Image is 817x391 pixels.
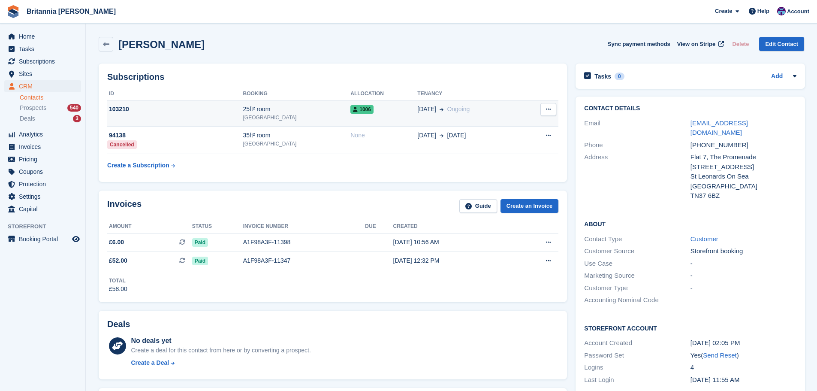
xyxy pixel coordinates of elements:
div: [GEOGRAPHIC_DATA] [243,114,351,121]
span: Paid [192,257,208,265]
span: Prospects [20,104,46,112]
h2: Storefront Account [584,324,796,332]
span: Capital [19,203,70,215]
div: None [350,131,417,140]
th: Allocation [350,87,417,101]
img: Becca Clark [777,7,786,15]
th: Amount [107,220,192,233]
div: Total [109,277,127,285]
div: [STREET_ADDRESS] [690,162,796,172]
div: 94138 [107,131,243,140]
div: Customer Source [584,246,690,256]
span: Paid [192,238,208,247]
a: Britannia [PERSON_NAME] [23,4,119,18]
a: Edit Contact [759,37,804,51]
th: Created [393,220,513,233]
th: Status [192,220,243,233]
div: Cancelled [107,140,137,149]
div: - [690,271,796,281]
span: Pricing [19,153,70,165]
div: 25ft² room [243,105,351,114]
a: menu [4,233,81,245]
img: stora-icon-8386f47178a22dfd0bd8f6a31ec36ba5ce8667c1dd55bd0f319d3a0aa187defe.svg [7,5,20,18]
span: Sites [19,68,70,80]
span: [DATE] [417,105,436,114]
h2: Invoices [107,199,142,213]
a: menu [4,153,81,165]
span: Deals [20,115,35,123]
div: [GEOGRAPHIC_DATA] [243,140,351,148]
div: Contact Type [584,234,690,244]
a: Contacts [20,94,81,102]
div: 3 [73,115,81,122]
div: A1F98A3F-11398 [243,238,365,247]
a: menu [4,68,81,80]
a: Create a Subscription [107,158,175,173]
span: Storefront [8,222,85,231]
div: Logins [584,363,690,373]
div: Address [584,152,690,201]
div: 0 [615,73,624,80]
a: Prospects 540 [20,103,81,112]
a: menu [4,128,81,140]
a: menu [4,166,81,178]
th: Tenancy [417,87,522,101]
div: No deals yet [131,336,311,346]
div: St Leonards On Sea [690,172,796,182]
span: Analytics [19,128,70,140]
a: menu [4,80,81,92]
span: Coupons [19,166,70,178]
div: Phone [584,140,690,150]
span: 1006 [350,105,374,114]
div: Customer Type [584,283,690,293]
span: ( ) [701,352,739,359]
div: - [690,259,796,269]
h2: Contact Details [584,105,796,112]
a: menu [4,203,81,215]
div: Last Login [584,375,690,385]
h2: Tasks [594,73,611,80]
div: - [690,283,796,293]
div: A1F98A3F-11347 [243,256,365,265]
a: Customer [690,235,718,242]
a: Preview store [71,234,81,244]
div: Marketing Source [584,271,690,281]
h2: Deals [107,319,130,329]
span: Invoices [19,141,70,153]
h2: Subscriptions [107,72,558,82]
a: menu [4,30,81,42]
div: 540 [67,104,81,112]
a: Create an Invoice [500,199,559,213]
div: Use Case [584,259,690,269]
span: Booking Portal [19,233,70,245]
span: Settings [19,191,70,203]
span: Help [757,7,769,15]
div: TN37 6BZ [690,191,796,201]
span: Protection [19,178,70,190]
div: Create a deal for this contact from here or by converting a prospect. [131,346,311,355]
th: Invoice number [243,220,365,233]
a: View on Stripe [674,37,726,51]
a: menu [4,55,81,67]
div: Storefront booking [690,246,796,256]
span: £6.00 [109,238,124,247]
th: ID [107,87,243,101]
span: [DATE] [417,131,436,140]
a: menu [4,191,81,203]
button: Delete [729,37,752,51]
a: Deals 3 [20,114,81,123]
div: 35ft² room [243,131,351,140]
div: [DATE] 02:05 PM [690,338,796,348]
div: [GEOGRAPHIC_DATA] [690,182,796,191]
span: Subscriptions [19,55,70,67]
a: menu [4,43,81,55]
span: Ongoing [447,106,470,112]
div: [DATE] 12:32 PM [393,256,513,265]
span: Tasks [19,43,70,55]
a: menu [4,141,81,153]
a: menu [4,178,81,190]
div: Password Set [584,351,690,361]
time: 2025-08-23 10:55:33 UTC [690,376,740,383]
div: Create a Deal [131,358,169,367]
span: Create [715,7,732,15]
